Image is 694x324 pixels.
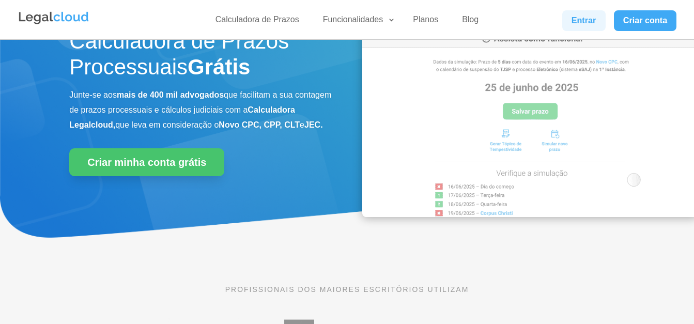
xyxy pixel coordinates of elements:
b: Novo CPC, CPP, CLT [219,120,300,129]
img: Legalcloud Logo [18,10,90,26]
h1: Calculadora de Prazos Processuais [69,28,332,86]
a: Criar conta [614,10,677,31]
a: Funcionalidades [317,14,396,29]
a: Calculadora de Prazos [209,14,305,29]
p: PROFISSIONAIS DOS MAIORES ESCRITÓRIOS UTILIZAM [69,284,624,295]
b: mais de 400 mil advogados [117,90,224,99]
b: JEC. [304,120,323,129]
a: Planos [407,14,444,29]
a: Entrar [562,10,606,31]
a: Blog [456,14,485,29]
a: Criar minha conta grátis [69,148,224,176]
strong: Grátis [188,55,250,79]
a: Logo da Legalcloud [18,19,90,27]
p: Junte-se aos que facilitam a sua contagem de prazos processuais e cálculos judiciais com a que le... [69,88,332,132]
b: Calculadora Legalcloud, [69,105,295,129]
